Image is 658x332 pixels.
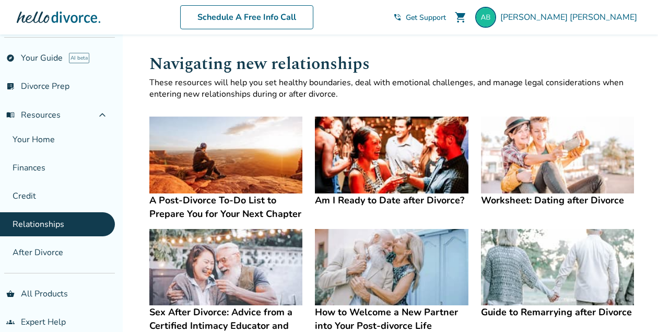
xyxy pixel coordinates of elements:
[69,53,89,63] span: AI beta
[454,11,467,24] span: shopping_cart
[481,117,634,193] img: Worksheet: Dating after Divorce
[315,229,468,306] img: How to Welcome a New Partner into Your Post-divorce Life
[481,193,634,207] h4: Worksheet: Dating after Divorce
[6,111,15,119] span: menu_book
[315,117,468,207] a: Am I Ready to Date after Divorce?Am I Ready to Date after Divorce?
[149,77,634,100] p: These resources will help you set healthy boundaries, deal with emotional challenges, and manage ...
[149,117,302,193] img: A Post-Divorce To-Do List to Prepare You for Your Next Chapter
[393,13,402,21] span: phone_in_talk
[180,5,313,29] a: Schedule A Free Info Call
[6,82,15,90] span: list_alt_check
[149,51,634,77] h1: Navigating new relationships
[406,13,446,22] span: Get Support
[6,54,15,62] span: explore
[96,109,109,121] span: expand_less
[500,12,641,23] span: [PERSON_NAME] [PERSON_NAME]
[6,109,61,121] span: Resources
[6,290,15,298] span: shopping_basket
[475,7,496,28] img: amyt.bucci@gmail.com
[481,229,634,306] img: Guide to Remarrying after Divorce
[606,282,658,332] iframe: Chat Widget
[6,318,15,326] span: groups
[481,229,634,319] a: Guide to Remarrying after DivorceGuide to Remarrying after Divorce
[315,193,468,207] h4: Am I Ready to Date after Divorce?
[315,117,468,193] img: Am I Ready to Date after Divorce?
[481,305,634,319] h4: Guide to Remarrying after Divorce
[481,117,634,207] a: Worksheet: Dating after DivorceWorksheet: Dating after Divorce
[149,229,302,306] img: Sex After Divorce: Advice from a Certified Intimacy Educator and Coach
[149,193,302,221] h4: A Post-Divorce To-Do List to Prepare You for Your Next Chapter
[393,13,446,22] a: phone_in_talkGet Support
[149,117,302,221] a: A Post-Divorce To-Do List to Prepare You for Your Next ChapterA Post-Divorce To-Do List to Prepar...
